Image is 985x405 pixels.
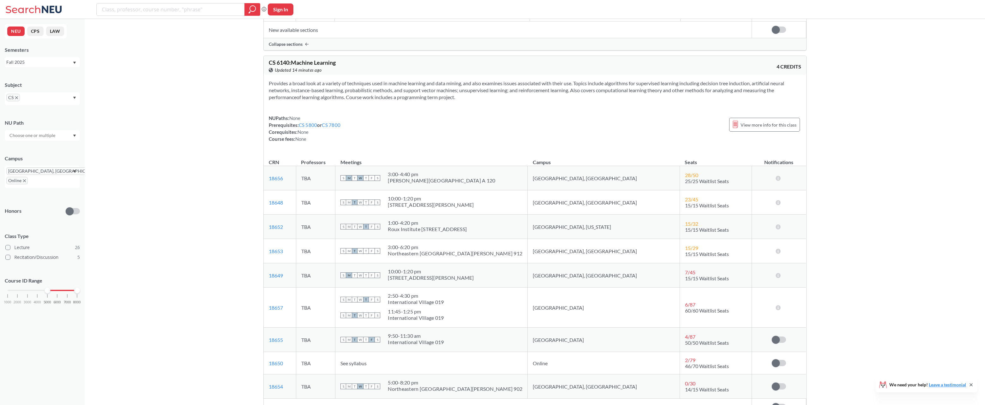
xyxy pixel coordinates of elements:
[388,268,474,275] div: 10:00 - 1:20 pm
[340,272,346,278] span: S
[296,152,335,166] th: Professors
[5,243,80,252] label: Lecture
[528,215,680,239] td: [GEOGRAPHIC_DATA], [US_STATE]
[297,129,309,135] span: None
[296,328,335,352] td: TBA
[388,379,522,386] div: 5:00 - 8:20 pm
[269,360,283,366] a: 18650
[101,4,240,15] input: Class, professor, course number, "phrase"
[388,177,495,184] div: [PERSON_NAME][GEOGRAPHIC_DATA] A 120
[388,195,474,202] div: 10:00 - 1:20 pm
[269,305,283,311] a: 18657
[375,313,380,318] span: S
[363,384,369,389] span: T
[369,248,375,254] span: F
[685,269,695,275] span: 7 / 45
[375,297,380,302] span: S
[264,21,752,38] td: New available sections
[269,384,283,390] a: 18654
[5,57,80,67] div: Fall 2025Dropdown arrow
[388,299,444,305] div: International Village 019
[6,132,59,139] input: Choose one or multiple
[357,200,363,205] span: W
[369,200,375,205] span: F
[352,297,357,302] span: T
[269,41,303,47] span: Collapse sections
[363,272,369,278] span: T
[369,175,375,181] span: F
[685,275,729,281] span: 15/15 Waitlist Seats
[5,155,80,162] div: Campus
[335,152,528,166] th: Meetings
[363,175,369,181] span: T
[889,383,966,387] span: We need your help!
[388,293,444,299] div: 2:50 - 4:30 pm
[528,190,680,215] td: [GEOGRAPHIC_DATA], [GEOGRAPHIC_DATA]
[388,202,474,208] div: [STREET_ADDRESS][PERSON_NAME]
[752,152,806,166] th: Notifications
[369,337,375,342] span: F
[340,337,346,342] span: S
[269,59,336,66] span: CS 6140 : Machine Learning
[388,226,467,232] div: Roux Institute [STREET_ADDRESS]
[77,254,80,261] span: 5
[388,339,444,345] div: International Village 019
[528,166,680,190] td: [GEOGRAPHIC_DATA], [GEOGRAPHIC_DATA]
[4,301,11,304] span: 1000
[685,202,729,208] span: 15/15 Waitlist Seats
[346,313,352,318] span: M
[340,297,346,302] span: S
[5,233,80,240] span: Class Type
[680,152,752,166] th: Seats
[352,313,357,318] span: T
[269,115,341,142] div: NUPaths: Prerequisites: or Corequisites: Course fees:
[363,337,369,342] span: T
[346,297,352,302] span: M
[528,352,680,374] td: Online
[388,308,444,315] div: 11:45 - 1:25 pm
[375,384,380,389] span: S
[340,313,346,318] span: S
[346,337,352,342] span: M
[369,297,375,302] span: F
[685,245,698,251] span: 15 / 29
[295,136,307,142] span: None
[375,175,380,181] span: S
[296,190,335,215] td: TBA
[7,27,25,36] button: NEU
[6,59,72,66] div: Fall 2025
[346,272,352,278] span: M
[340,175,346,181] span: S
[5,253,80,261] label: Recitation/Discussion
[357,224,363,229] span: W
[357,384,363,389] span: W
[363,248,369,254] span: T
[375,200,380,205] span: S
[299,122,317,128] a: CS 5800
[388,386,522,392] div: Northeastern [GEOGRAPHIC_DATA][PERSON_NAME] 902
[388,244,522,250] div: 3:00 - 6:20 pm
[296,166,335,190] td: TBA
[296,215,335,239] td: TBA
[685,196,698,202] span: 23 / 45
[296,374,335,399] td: TBA
[23,179,26,182] svg: X to remove pill
[369,384,375,389] span: F
[741,121,796,129] span: View more info for this class
[369,313,375,318] span: F
[46,27,64,36] button: LAW
[269,159,279,166] div: CRN
[5,81,80,88] div: Subject
[269,175,283,181] a: 18656
[44,301,51,304] span: 5000
[357,272,363,278] span: W
[352,248,357,254] span: T
[388,333,444,339] div: 9:50 - 11:30 am
[346,384,352,389] span: M
[6,94,20,101] span: CSX to remove pill
[340,384,346,389] span: S
[5,46,80,53] div: Semesters
[5,207,21,215] p: Honors
[73,170,76,173] svg: Dropdown arrow
[528,288,680,328] td: [GEOGRAPHIC_DATA]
